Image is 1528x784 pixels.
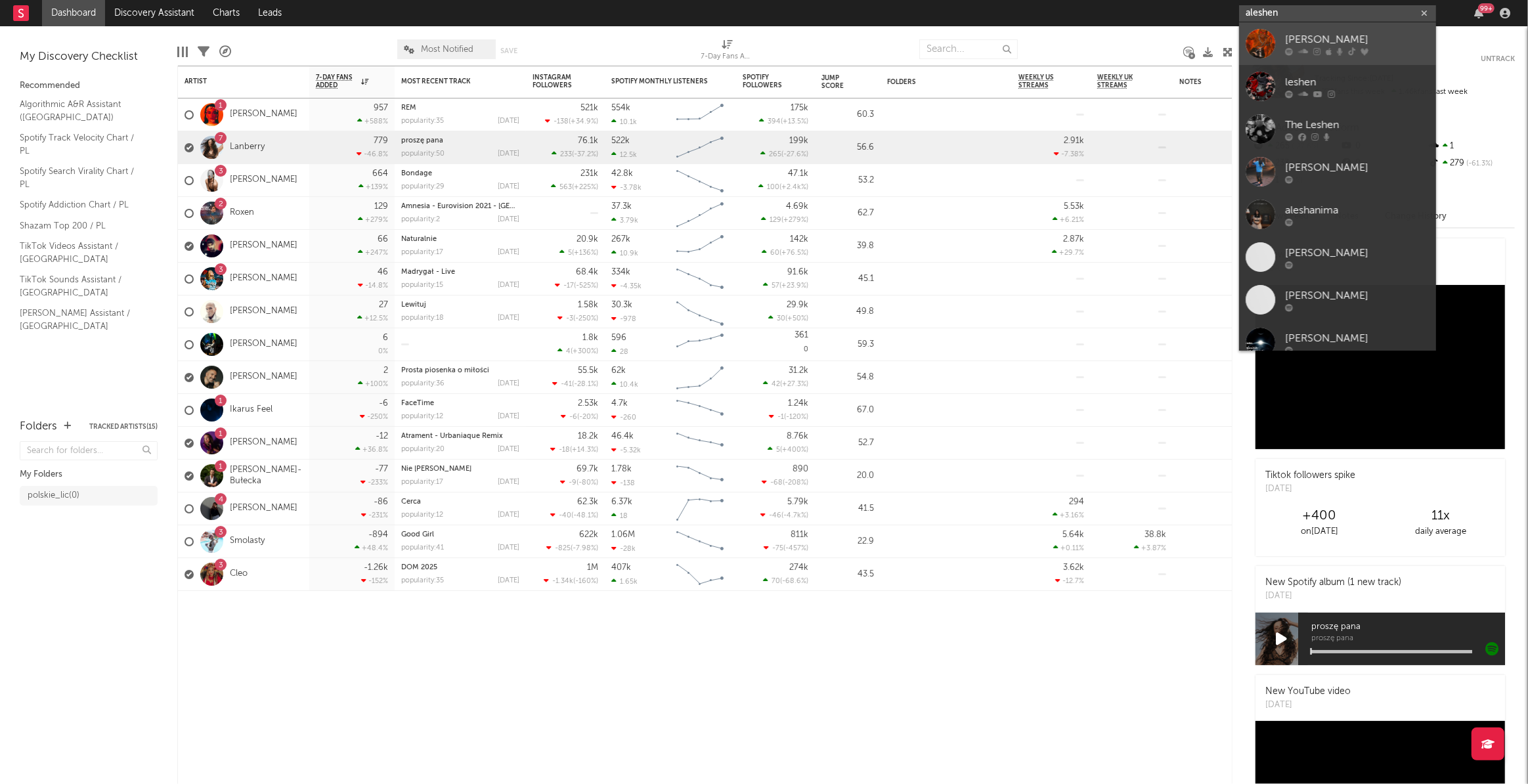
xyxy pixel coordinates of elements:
div: -77 [375,465,388,473]
span: -9 [569,479,577,487]
div: +6.21 % [1053,215,1084,224]
div: ( ) [560,478,598,487]
div: popularity: 20 [401,446,445,453]
div: popularity: 15 [401,282,443,289]
div: 0 % [378,348,388,355]
span: -37.2 % [574,151,596,158]
div: [DATE] [498,216,519,223]
a: Cerca [401,498,421,506]
div: 53.2 [821,173,874,188]
div: ( ) [758,183,808,191]
div: +36.8 % [355,445,388,454]
div: 957 [374,104,388,112]
div: Lewituj [401,301,519,309]
a: [PERSON_NAME] [230,503,297,514]
div: +279 % [358,215,388,224]
svg: Chart title [670,460,730,492]
div: A&R Pipeline [219,33,231,71]
div: ( ) [763,380,808,388]
div: [DATE] [498,183,519,190]
div: ( ) [552,150,598,158]
div: 175k [791,104,808,112]
div: 99 + [1478,3,1495,13]
div: 6.37k [611,498,632,506]
div: 279 [1428,155,1515,172]
div: ( ) [762,248,808,257]
div: 4.7k [611,399,628,408]
span: -525 % [576,282,596,290]
button: Tracked Artists(15) [89,424,158,430]
a: Good Girl [401,531,434,538]
div: ( ) [760,150,808,158]
input: Search for artists [1239,5,1436,22]
a: [PERSON_NAME] [1239,321,1436,364]
div: [DATE] [498,479,519,486]
div: Notes [1179,78,1311,86]
span: +34.9 % [571,118,596,125]
div: 30.3k [611,301,632,309]
button: 99+ [1474,8,1483,18]
div: ( ) [769,412,808,421]
a: leshen [1239,65,1436,108]
div: 1.78k [611,465,632,473]
a: [PERSON_NAME] Assistant / [GEOGRAPHIC_DATA] [20,306,144,333]
div: 62k [611,366,626,375]
div: 20.0 [821,468,874,484]
span: +23.9 % [781,282,806,290]
div: popularity: 17 [401,249,443,256]
div: 68.4k [576,268,598,276]
div: [DATE] [1265,483,1355,496]
a: aleshanima [1239,193,1436,236]
div: My Discovery Checklist [20,49,158,65]
svg: Chart title [670,263,730,295]
div: 3.79k [611,216,638,225]
a: REM [401,104,416,112]
a: [PERSON_NAME] [230,437,297,448]
div: Filters [198,33,209,71]
a: Lanberry [230,142,265,153]
div: [PERSON_NAME] [1285,245,1430,261]
div: 60.3 [821,107,874,123]
div: Jump Score [821,74,854,90]
a: Shazam Top 200 / PL [20,219,144,233]
a: Atrament - Urbaniaque Remix [401,433,503,440]
div: REM [401,104,519,112]
div: 1.8k [582,334,598,342]
a: Amnesia - Eurovision 2021 - [GEOGRAPHIC_DATA] / Karaoke Version [401,203,634,210]
a: Lewituj [401,301,426,309]
svg: Chart title [670,492,730,525]
div: [DATE] [498,446,519,453]
div: ( ) [759,117,808,125]
div: ( ) [551,183,598,191]
div: 361 [795,331,808,339]
a: FaceTime [401,400,434,407]
a: Algorithmic A&R Assistant ([GEOGRAPHIC_DATA]) [20,97,144,124]
div: Amnesia - Eurovision 2021 - Romania / Karaoke Version [401,203,519,210]
div: 521k [580,104,598,112]
div: 12.5k [611,150,637,159]
a: [PERSON_NAME] [1239,150,1436,193]
span: 42 [772,381,780,388]
span: 5 [568,250,572,257]
div: 8.76k [787,432,808,441]
span: -1 [777,414,784,421]
div: 890 [793,465,808,473]
span: 5 [776,446,780,454]
a: [PERSON_NAME] [230,240,297,251]
span: Weekly UK Streams [1097,74,1146,89]
div: +29.7 % [1052,248,1084,257]
span: +50 % [787,315,806,322]
div: popularity: 12 [401,413,443,420]
div: leshen [1285,74,1430,90]
div: ( ) [763,281,808,290]
div: 27 [379,301,388,309]
div: -233 % [360,478,388,487]
div: -5.32k [611,446,641,454]
div: 199k [789,137,808,145]
div: ( ) [545,117,598,125]
div: 7-Day Fans Added (7-Day Fans Added) [701,49,754,65]
a: Naturalnie [401,236,437,243]
div: 39.8 [821,238,874,254]
div: 294 [1069,498,1084,506]
div: ( ) [550,445,598,454]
